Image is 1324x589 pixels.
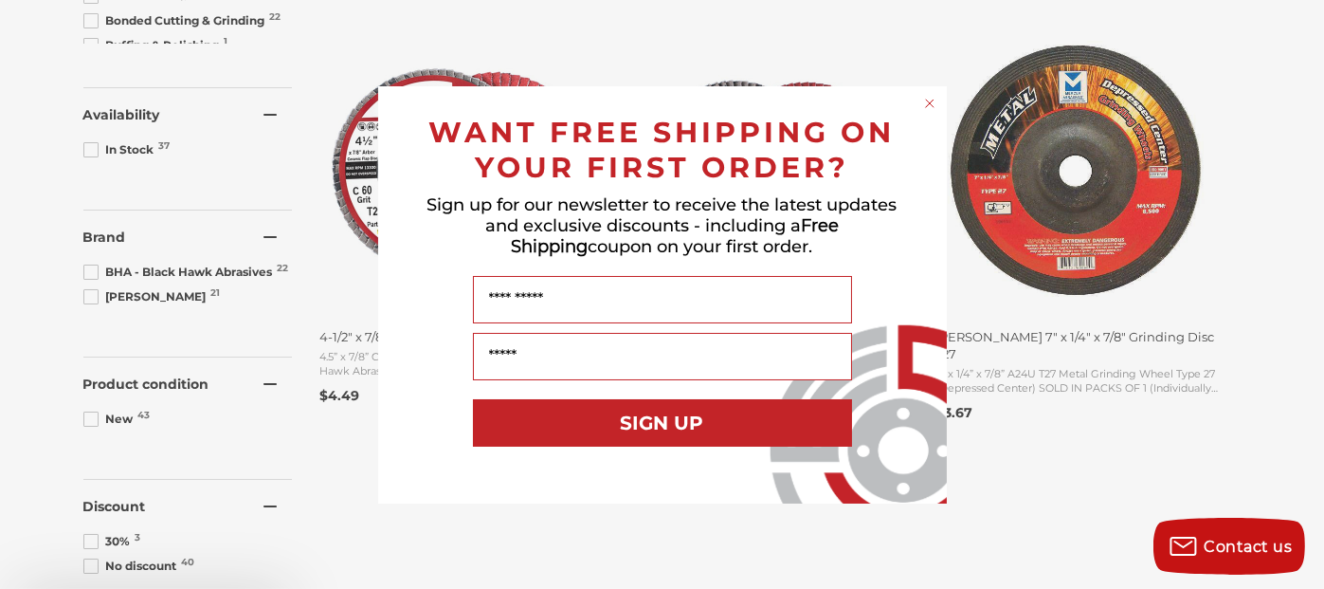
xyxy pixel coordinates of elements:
[920,94,939,113] button: Close dialog
[429,115,896,185] span: WANT FREE SHIPPING ON YOUR FIRST ORDER?
[473,399,852,447] button: SIGN UP
[1153,518,1305,575] button: Contact us
[427,194,898,257] span: Sign up for our newsletter to receive the latest updates and exclusive discounts - including a co...
[512,215,840,257] span: Free Shipping
[1205,538,1293,556] span: Contact us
